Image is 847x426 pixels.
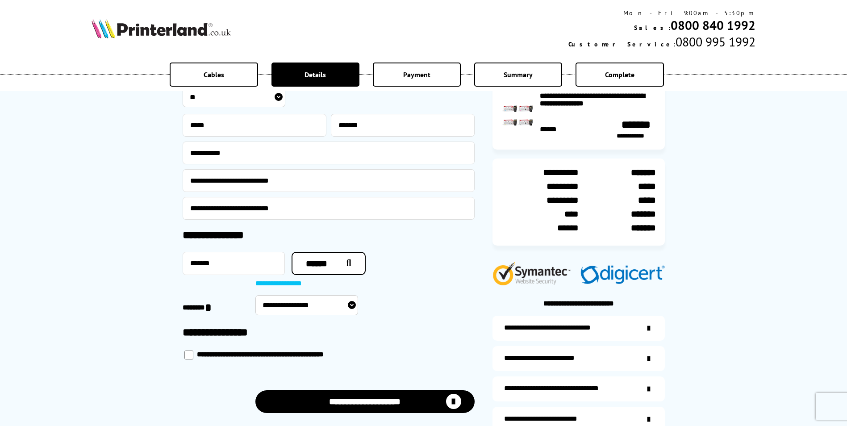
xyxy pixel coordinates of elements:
a: additional-ink [492,316,665,341]
a: items-arrive [492,346,665,371]
span: 0800 995 1992 [676,33,755,50]
span: Payment [403,70,430,79]
a: additional-cables [492,376,665,401]
span: Sales: [634,24,671,32]
span: Customer Service: [568,40,676,48]
span: Summary [504,70,533,79]
span: Cables [204,70,224,79]
a: 0800 840 1992 [671,17,755,33]
div: Mon - Fri 9:00am - 5:30pm [568,9,755,17]
span: Details [305,70,326,79]
span: Complete [605,70,634,79]
img: Printerland Logo [92,19,231,38]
